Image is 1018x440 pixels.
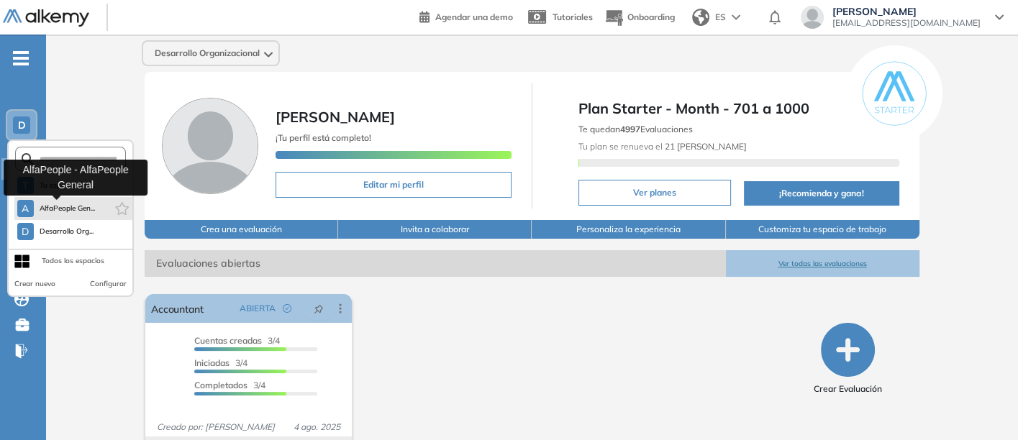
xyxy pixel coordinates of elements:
[288,421,346,434] span: 4 ago. 2025
[194,335,262,346] span: Cuentas creadas
[604,2,675,33] button: Onboarding
[726,250,919,277] button: Ver todas las evaluaciones
[578,124,693,134] span: Te quedan Evaluaciones
[151,294,203,323] a: Accountant
[22,226,29,237] span: D
[162,98,258,194] img: Foto de perfil
[620,124,640,134] b: 4997
[276,108,395,126] span: [PERSON_NAME]
[832,17,981,29] span: [EMAIL_ADDRESS][DOMAIN_NAME]
[194,380,265,390] span: 3/4
[40,203,96,214] span: AlfaPeople Gen...
[13,57,29,60] i: -
[18,119,26,131] span: D
[692,9,709,26] img: world
[155,47,260,59] span: Desarrollo Organizacional
[22,203,29,214] span: A
[314,303,324,314] span: pushpin
[3,9,89,27] img: Logo
[42,255,104,267] div: Todos los espacios
[744,181,899,206] button: ¡Recomienda y gana!
[276,132,371,143] span: ¡Tu perfil está completo!
[151,421,281,434] span: Creado por: [PERSON_NAME]
[814,382,882,395] span: Crear Evaluación
[419,7,513,24] a: Agendar una demo
[276,172,512,198] button: Editar mi perfil
[663,141,747,152] b: 21 [PERSON_NAME]
[726,220,919,239] button: Customiza tu espacio de trabajo
[194,380,247,390] span: Completados
[553,12,593,22] span: Tutoriales
[435,12,513,22] span: Agendar una demo
[715,11,726,24] span: ES
[578,98,899,119] span: Plan Starter - Month - 701 a 1000
[14,278,55,290] button: Crear nuevo
[303,297,335,320] button: pushpin
[814,323,882,395] button: Crear Evaluación
[40,226,94,237] span: Desarrollo Org...
[240,302,276,315] span: ABIERTA
[832,6,981,17] span: [PERSON_NAME]
[338,220,532,239] button: Invita a colaborar
[90,278,127,290] button: Configurar
[732,14,740,20] img: arrow
[578,141,747,152] span: Tu plan se renueva el
[194,335,280,346] span: 3/4
[145,250,725,277] span: Evaluaciones abiertas
[194,357,247,368] span: 3/4
[283,304,291,313] span: check-circle
[578,180,731,206] button: Ver planes
[627,12,675,22] span: Onboarding
[532,220,725,239] button: Personaliza la experiencia
[4,160,147,196] div: AlfaPeople - AlfaPeople General
[194,357,229,368] span: Iniciadas
[145,220,338,239] button: Crea una evaluación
